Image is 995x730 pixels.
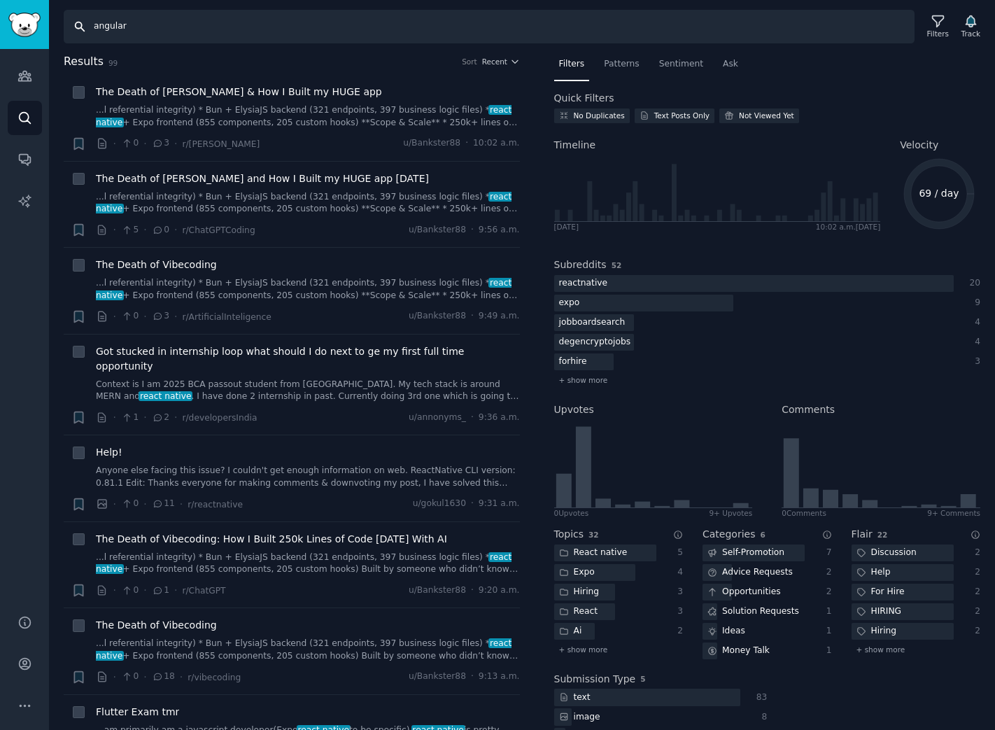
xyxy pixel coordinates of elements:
[152,310,169,323] span: 3
[554,402,594,417] h2: Upvotes
[113,497,116,512] span: ·
[554,527,584,542] h2: Topics
[471,498,474,510] span: ·
[919,188,959,199] text: 69 / day
[143,670,146,685] span: ·
[961,29,980,38] div: Track
[559,58,585,71] span: Filters
[152,498,175,510] span: 11
[143,223,146,237] span: ·
[152,671,175,683] span: 18
[709,508,752,518] div: 9+ Upvotes
[968,316,981,329] div: 4
[182,312,271,322] span: r/ArtificialInteligence
[96,445,122,460] span: Help!
[482,57,520,66] button: Recent
[96,705,179,720] a: Flutter Exam tmr
[554,334,636,351] div: degencryptojobs
[121,584,139,597] span: 0
[180,497,183,512] span: ·
[473,137,519,150] span: 10:02 a.m.
[877,531,888,539] span: 22
[671,625,684,638] div: 2
[900,138,938,153] span: Velocity
[182,586,225,596] span: r/ChatGPT
[760,531,765,539] span: 6
[121,671,139,683] span: 0
[479,584,520,597] span: 9:20 a.m.
[182,413,257,423] span: r/developersIndia
[96,465,520,489] a: Anyone else facing this issue? I couldn't get enough information on web. ReactNative CLI version:...
[574,111,625,120] div: No Duplicates
[782,508,826,518] div: 0 Comment s
[143,583,146,598] span: ·
[852,527,873,542] h2: Flair
[174,309,177,324] span: ·
[96,171,429,186] a: The Death of [PERSON_NAME] and How I Built my HUGE app [DATE]
[927,29,949,38] div: Filters
[554,138,596,153] span: Timeline
[703,527,755,542] h2: Categories
[413,498,466,510] span: u/gokul1630
[96,104,520,129] a: ...l referential integrity) * Bun + ElysiaJS backend (321 endpoints, 397 business logic files) *r...
[471,671,474,683] span: ·
[121,310,139,323] span: 0
[409,224,466,237] span: u/Bankster88
[554,222,579,232] div: [DATE]
[968,277,981,290] div: 20
[96,258,217,272] span: The Death of Vibecoding
[968,566,981,579] div: 2
[671,586,684,598] div: 3
[113,309,116,324] span: ·
[96,344,520,374] span: Got stucked in internship loop what should I do next to ge my first full time opportunity
[96,105,511,127] span: react native
[113,136,116,151] span: ·
[554,314,630,332] div: jobboardsearch
[554,564,600,582] div: Expo
[554,353,592,371] div: forhire
[703,623,750,640] div: Ideas
[968,586,981,598] div: 2
[96,277,520,302] a: ...l referential integrity) * Bun + ElysiaJS backend (321 endpoints, 397 business logic files) *r...
[852,603,907,621] div: HIRING
[703,545,789,562] div: Self-Promotion
[174,136,177,151] span: ·
[96,85,382,99] a: The Death of [PERSON_NAME] & How I Built my HUGE app
[554,91,614,106] h2: Quick Filters
[188,673,241,682] span: r/vibecoding
[471,224,474,237] span: ·
[554,603,603,621] div: React
[479,224,520,237] span: 9:56 a.m.
[143,410,146,425] span: ·
[819,566,832,579] div: 2
[671,566,684,579] div: 4
[479,671,520,683] span: 9:13 a.m.
[588,531,599,539] span: 32
[479,310,520,323] span: 9:49 a.m.
[856,645,905,654] span: + show more
[755,711,768,724] div: 8
[782,402,835,417] h2: Comments
[152,224,169,237] span: 0
[143,497,146,512] span: ·
[409,310,466,323] span: u/Bankster88
[703,643,775,660] div: Money Talk
[403,137,460,150] span: u/Bankster88
[479,498,520,510] span: 9:31 a.m.
[819,586,832,598] div: 2
[139,391,192,401] span: react native
[409,671,466,683] span: u/Bankster88
[121,412,139,424] span: 1
[739,111,794,120] div: Not Viewed Yet
[96,278,511,300] span: react native
[113,583,116,598] span: ·
[604,58,639,71] span: Patterns
[143,136,146,151] span: ·
[465,137,468,150] span: ·
[152,137,169,150] span: 3
[852,564,896,582] div: Help
[671,605,684,618] div: 3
